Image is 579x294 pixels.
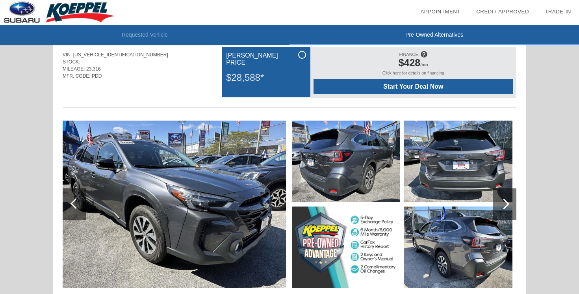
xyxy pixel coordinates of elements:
a: Trade-In [545,9,571,15]
img: 56bf14a3774a2bf5e25617a3620026ffx.jpg [292,207,400,288]
img: eb298a68928a6e6c6dcbce14dce1ef9bx.jpg [404,207,512,288]
div: [PERSON_NAME] Price [226,51,306,67]
a: Appointment [420,9,460,15]
span: PDD [92,73,102,79]
div: /mo [317,57,509,71]
span: MILEAGE: [63,66,85,72]
li: Pre-Owned Alternatives [289,25,579,45]
div: i [298,51,306,59]
span: VIN: [63,52,72,58]
span: Start Your Deal Now [323,83,503,90]
img: 92abb5c3d8618807b008fda105dd6a27x.jpg [292,121,400,202]
span: STOCK: [63,59,80,65]
span: $428 [399,57,421,68]
span: MFR. CODE: [63,73,91,79]
a: Credit Approved [476,9,529,15]
div: Quoted on [DATE] 3:23:31 PM [63,84,516,97]
span: 23,316 [86,66,101,72]
span: FINANCE [399,52,418,57]
img: c48b79c7fbd296ad78b561c0d8bf34bax.jpg [404,121,512,202]
div: Click here for details on financing [314,71,513,79]
div: $28,588* [226,67,306,88]
span: [US_VEHICLE_IDENTIFICATION_NUMBER] [73,52,168,58]
img: f9c213304577ede65bfcb4261bcaeb6fx.jpg [63,121,286,288]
